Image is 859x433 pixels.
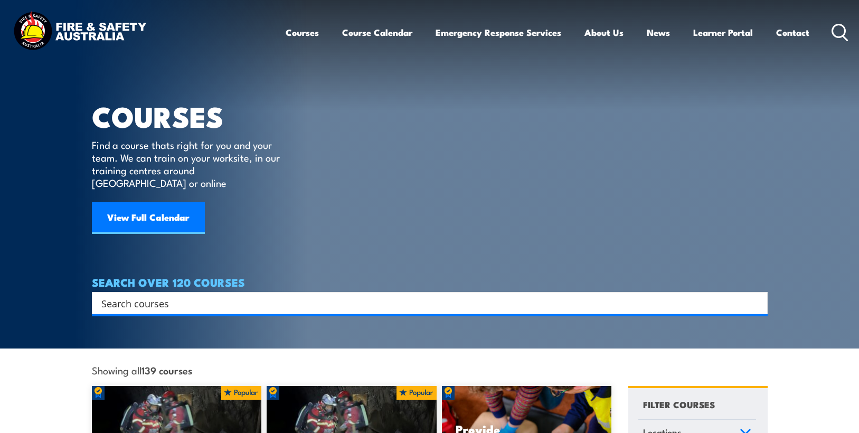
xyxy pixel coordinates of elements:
a: Contact [776,18,809,46]
strong: 139 courses [141,363,192,377]
h4: SEARCH OVER 120 COURSES [92,276,768,288]
a: Courses [286,18,319,46]
a: Course Calendar [342,18,412,46]
a: News [647,18,670,46]
form: Search form [103,296,747,310]
h1: COURSES [92,103,295,128]
p: Find a course thats right for you and your team. We can train on your worksite, in our training c... [92,138,285,189]
h4: FILTER COURSES [643,397,715,411]
a: Emergency Response Services [436,18,561,46]
button: Search magnifier button [749,296,764,310]
a: Learner Portal [693,18,753,46]
input: Search input [101,295,744,311]
a: About Us [584,18,624,46]
a: View Full Calendar [92,202,205,234]
span: Showing all [92,364,192,375]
